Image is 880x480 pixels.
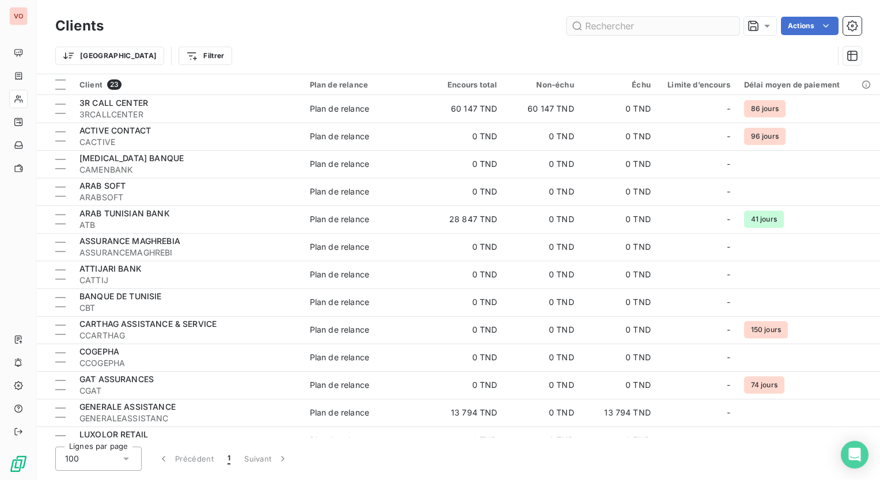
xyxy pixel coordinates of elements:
[79,109,296,120] span: 3RCALLCENTER
[727,407,730,418] span: -
[79,319,217,329] span: CARTHAG ASSISTANCE & SERVICE
[504,178,581,205] td: 0 TND
[227,453,230,464] span: 1
[504,123,581,150] td: 0 TND
[744,128,786,145] span: 96 jours
[665,80,730,89] div: Limite d’encours
[427,426,504,454] td: 0 TND
[727,379,730,391] span: -
[727,131,730,142] span: -
[781,17,839,35] button: Actions
[727,241,730,253] span: -
[581,95,658,123] td: 0 TND
[179,47,232,65] button: Filtrer
[727,269,730,280] span: -
[427,205,504,233] td: 28 847 TND
[79,98,148,108] span: 3R CALL CENTER
[727,103,730,115] span: -
[581,399,658,426] td: 13 794 TND
[310,214,369,225] div: Plan de relance
[427,123,504,150] td: 0 TND
[79,236,180,246] span: ASSURANCE MAGHREBIA
[504,344,581,371] td: 0 TND
[727,435,730,446] span: -
[79,247,296,258] span: ASSURANCEMAGHREBI
[504,426,581,454] td: 0 TND
[310,103,369,115] div: Plan de relance
[581,261,658,288] td: 0 TND
[581,178,658,205] td: 0 TND
[581,344,658,371] td: 0 TND
[310,407,369,418] div: Plan de relance
[427,261,504,288] td: 0 TND
[55,47,164,65] button: [GEOGRAPHIC_DATA]
[310,241,369,253] div: Plan de relance
[79,291,162,301] span: BANQUE DE TUNISIE
[581,233,658,261] td: 0 TND
[310,296,369,308] div: Plan de relance
[504,399,581,426] td: 0 TND
[310,80,421,89] div: Plan de relance
[79,275,296,286] span: CATTIJ
[581,316,658,344] td: 0 TND
[504,150,581,178] td: 0 TND
[79,402,176,412] span: GENERALE ASSISTANCE
[744,321,788,338] span: 150 jours
[310,186,369,197] div: Plan de relance
[581,205,658,233] td: 0 TND
[511,80,574,89] div: Non-échu
[9,7,28,25] div: VO
[79,219,296,231] span: ATB
[151,447,221,471] button: Précédent
[79,153,184,163] span: [MEDICAL_DATA] BANQUE
[65,453,79,464] span: 100
[9,455,28,473] img: Logo LeanPay
[581,426,658,454] td: 0 TND
[567,17,739,35] input: Rechercher
[79,181,126,191] span: ARAB SOFT
[581,371,658,399] td: 0 TND
[427,233,504,261] td: 0 TND
[504,233,581,261] td: 0 TND
[727,214,730,225] span: -
[504,288,581,316] td: 0 TND
[427,371,504,399] td: 0 TND
[504,261,581,288] td: 0 TND
[79,413,296,424] span: GENERALEASSISTANC
[79,385,296,397] span: CGAT
[727,158,730,170] span: -
[310,131,369,142] div: Plan de relance
[588,80,651,89] div: Échu
[434,80,497,89] div: Encours total
[727,352,730,363] span: -
[427,95,504,123] td: 60 147 TND
[79,125,151,135] span: ACTIVE CONTACT
[107,79,122,90] span: 23
[79,357,296,369] span: CCOGEPHA
[727,186,730,197] span: -
[310,379,369,391] div: Plan de relance
[744,80,873,89] div: Délai moyen de paiement
[504,371,581,399] td: 0 TND
[744,100,786,117] span: 86 jours
[310,158,369,170] div: Plan de relance
[427,288,504,316] td: 0 TND
[237,447,295,471] button: Suivant
[744,211,784,228] span: 41 jours
[427,316,504,344] td: 0 TND
[427,178,504,205] td: 0 TND
[55,16,104,36] h3: Clients
[79,192,296,203] span: ARABSOFT
[841,441,868,468] div: Open Intercom Messenger
[79,80,103,89] span: Client
[581,150,658,178] td: 0 TND
[79,374,154,384] span: GAT ASSURANCES
[79,208,170,218] span: ARAB TUNISIAN BANK
[427,344,504,371] td: 0 TND
[504,95,581,123] td: 60 147 TND
[79,302,296,314] span: CBT
[79,330,296,341] span: CCARTHAG
[504,205,581,233] td: 0 TND
[310,352,369,363] div: Plan de relance
[744,376,784,394] span: 74 jours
